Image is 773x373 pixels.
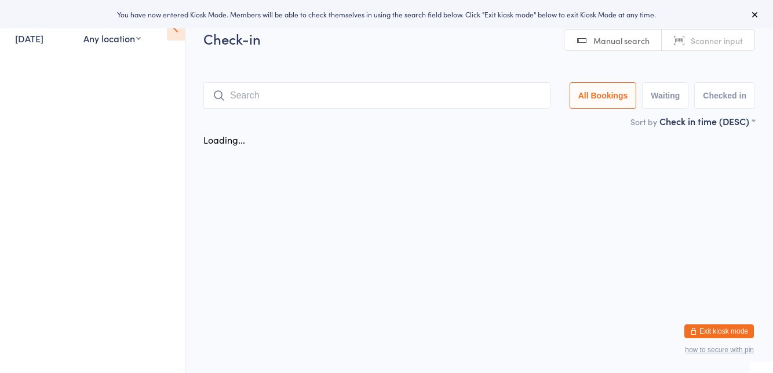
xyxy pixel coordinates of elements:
[570,82,637,109] button: All Bookings
[630,116,657,127] label: Sort by
[694,82,755,109] button: Checked in
[19,9,754,19] div: You have now entered Kiosk Mode. Members will be able to check themselves in using the search fie...
[83,32,141,45] div: Any location
[684,324,754,338] button: Exit kiosk mode
[691,35,743,46] span: Scanner input
[593,35,650,46] span: Manual search
[203,133,245,146] div: Loading...
[659,115,755,127] div: Check in time (DESC)
[685,346,754,354] button: how to secure with pin
[642,82,688,109] button: Waiting
[203,82,550,109] input: Search
[203,29,755,48] h2: Check-in
[15,32,43,45] a: [DATE]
